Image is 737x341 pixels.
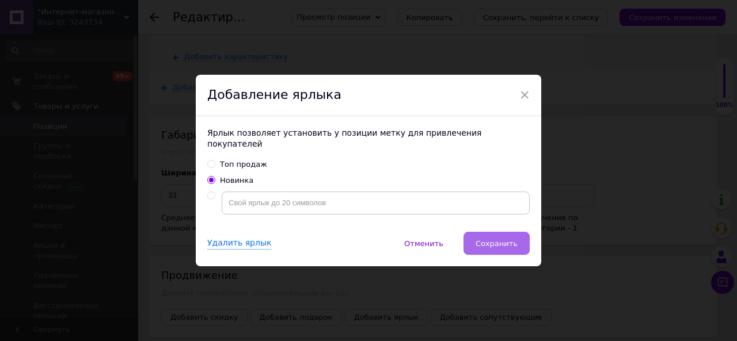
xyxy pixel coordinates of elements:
[220,159,267,170] div: Топ продаж
[519,85,530,105] span: ×
[464,232,530,255] button: Сохранить
[404,239,443,248] span: Отменить
[207,237,271,250] div: Удалить ярлык
[207,128,530,150] div: Ярлык позволяет установить у позиции метку для привлечения покупателей
[392,232,455,255] button: Отменить
[12,121,359,133] p: ✨Модель №4413-15592
[220,175,253,186] div: Новинка
[196,75,541,116] div: Добавление ярлыка
[222,191,530,214] input: Свой ярлык до 20 символов
[476,239,518,248] span: Сохранить
[12,101,359,113] p: Отличное качество и доступные цены!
